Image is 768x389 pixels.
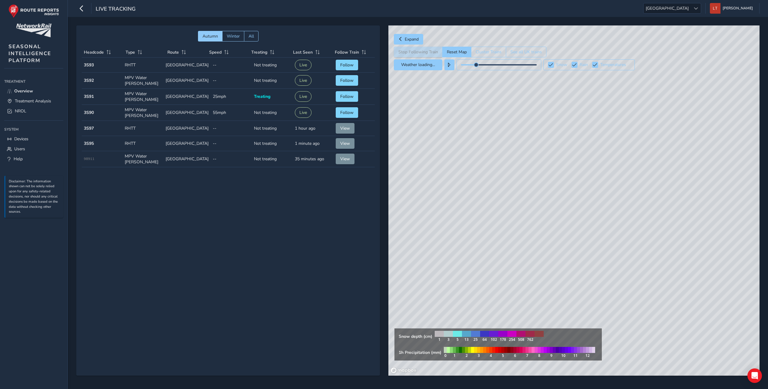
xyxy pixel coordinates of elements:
button: Live [295,107,311,118]
button: Winter [222,31,244,42]
strong: 3S91 [84,94,94,99]
img: rain legend [441,344,598,361]
img: snow legend [432,328,546,344]
span: All [249,33,254,39]
div: Open Intercom Messenger [747,368,762,383]
button: All [244,31,259,42]
td: -- [211,73,252,89]
p: Disclaimer: The information shown can not be solely relied upon for any safety-related decisions,... [9,179,60,215]
strong: Snow depth (cm) [399,334,432,339]
button: Follow [336,107,358,118]
button: View [336,123,354,134]
span: NROL [15,108,26,114]
span: Help [14,156,23,162]
td: -- [211,136,252,151]
a: Devices [4,134,63,144]
span: Treatment Analysis [15,98,51,104]
td: Not treating [252,58,293,73]
span: View [340,156,350,162]
td: MPV Water [PERSON_NAME] [123,89,163,105]
td: 25mph [211,89,252,105]
span: Users [14,146,25,152]
span: Treating [251,49,267,55]
td: [GEOGRAPHIC_DATA] [163,58,211,73]
div: System [4,125,63,134]
span: Follow [340,62,354,68]
span: Winter [227,33,240,39]
button: Snow Rain Temperatures [543,59,635,70]
span: Last Seen [293,49,313,55]
span: Devices [14,136,28,142]
span: Follow [340,110,354,115]
span: SEASONAL INTELLIGENCE PLATFORM [8,43,51,64]
span: Follow [340,94,354,99]
a: Overview [4,86,63,96]
button: Live [295,60,311,70]
td: MPV Water [PERSON_NAME] [123,73,163,89]
td: [GEOGRAPHIC_DATA] [163,151,211,167]
button: Expand [394,34,423,45]
td: [GEOGRAPHIC_DATA] [163,89,211,105]
label: Snow [556,63,567,67]
button: Live [295,75,311,86]
td: 1 hour ago [293,121,334,136]
span: Follow Train [335,49,359,55]
label: Temperatures [600,63,626,67]
td: MPV Water [PERSON_NAME] [123,105,163,121]
td: [GEOGRAPHIC_DATA] [163,136,211,151]
td: [GEOGRAPHIC_DATA] [163,73,211,89]
button: Follow [336,60,358,70]
button: Autumn [198,31,222,42]
strong: 1h Precipitation (mm) [399,350,441,355]
strong: 3S92 [84,78,94,83]
span: Route [167,49,179,55]
span: Headcode [84,49,104,55]
button: See all UK trains [506,47,546,57]
span: [GEOGRAPHIC_DATA] [644,3,691,13]
td: Not treating [252,136,293,151]
td: RHTT [123,58,163,73]
button: View [336,138,354,149]
span: Expand [405,36,419,42]
td: RHTT [123,121,163,136]
button: View [336,154,354,164]
span: Follow [340,78,354,83]
td: -- [211,58,252,73]
strong: 3S93 [84,62,94,68]
button: Live [295,91,311,102]
td: 35 minutes ago [293,151,334,167]
img: customer logo [16,24,51,37]
span: Type [126,49,135,55]
div: Treatment [4,77,63,86]
a: Users [4,144,63,154]
td: MPV Water [PERSON_NAME] [123,151,163,167]
span: Live Tracking [96,5,136,14]
td: 1 minute ago [293,136,334,151]
td: [GEOGRAPHIC_DATA] [163,105,211,121]
img: diamond-layout [710,3,720,14]
td: Not treating [252,121,293,136]
td: RHTT [123,136,163,151]
strong: 3S95 [84,141,94,146]
td: [GEOGRAPHIC_DATA] [163,121,211,136]
td: -- [211,121,252,136]
a: Treatment Analysis [4,96,63,106]
td: Not treating [252,105,293,121]
a: Help [4,154,63,164]
a: NROL [4,106,63,116]
strong: 3S90 [84,110,94,115]
td: Not treating [252,73,293,89]
strong: 3S97 [84,125,94,131]
td: -- [211,151,252,167]
button: [PERSON_NAME] [710,3,755,14]
span: View [340,141,350,146]
button: Weather loading... [394,59,442,70]
td: 55mph [211,105,252,121]
td: Not treating [252,151,293,167]
span: 98911 [84,157,94,161]
span: View [340,125,350,131]
button: Follow [336,75,358,86]
button: Reset Map [442,47,471,57]
span: Overview [14,88,33,94]
button: Follow [336,91,358,102]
